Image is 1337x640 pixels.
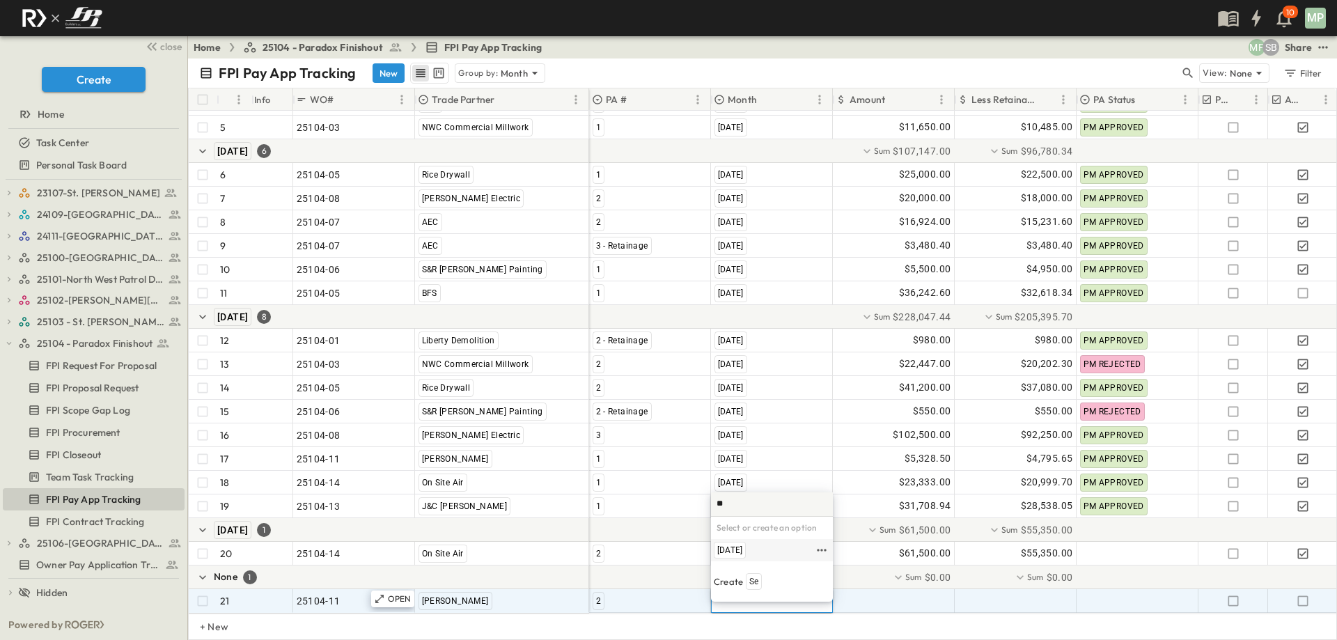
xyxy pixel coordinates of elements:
[422,478,464,487] span: On Site Air
[393,91,410,108] button: Menu
[220,286,227,300] p: 11
[3,555,182,575] a: Owner Pay Application Tracking
[18,183,182,203] a: 23107-St. [PERSON_NAME]
[596,478,601,487] span: 1
[596,430,601,440] span: 3
[596,383,601,393] span: 2
[263,40,383,54] span: 25104 - Paradox Finishout
[893,427,951,443] span: $102,500.00
[3,289,185,311] div: 25102-Christ The Redeemer Anglican Churchtest
[422,194,521,203] span: [PERSON_NAME] Electric
[373,63,405,83] button: New
[220,263,230,276] p: 10
[37,186,160,200] span: 23107-St. [PERSON_NAME]
[3,554,185,576] div: Owner Pay Application Trackingtest
[18,226,182,246] a: 24111-[GEOGRAPHIC_DATA]
[18,312,182,331] a: 25103 - St. [PERSON_NAME] Phase 2
[220,215,226,229] p: 8
[220,428,229,442] p: 16
[3,400,182,420] a: FPI Scope Gap Log
[899,285,951,301] span: $36,242.60
[430,65,447,81] button: kanban view
[3,510,185,533] div: FPI Contract Trackingtest
[297,120,341,134] span: 25104-03
[1084,170,1144,180] span: PM APPROVED
[257,310,271,324] div: 8
[297,594,341,608] span: 25104-11
[3,104,182,124] a: Home
[46,515,145,529] span: FPI Contract Tracking
[220,381,229,395] p: 14
[718,478,744,487] span: [DATE]
[220,452,228,466] p: 17
[718,288,744,298] span: [DATE]
[36,158,127,172] span: Personal Task Board
[297,286,341,300] span: 25104-05
[18,248,182,267] a: 25100-Vanguard Prep School
[297,263,341,276] span: 25104-06
[1084,123,1144,132] span: PM APPROVED
[1021,356,1073,372] span: $20,202.30
[1026,261,1073,277] span: $4,950.00
[220,168,226,182] p: 6
[1084,288,1144,298] span: PM APPROVED
[1026,237,1073,253] span: $3,480.40
[297,476,341,490] span: 25104-14
[3,399,185,421] div: FPI Scope Gap Logtest
[3,421,185,444] div: FPI Procurementtest
[422,359,529,369] span: NWC Commercial Millwork
[899,166,951,182] span: $25,000.00
[3,311,185,333] div: 25103 - St. [PERSON_NAME] Phase 2test
[1027,571,1044,583] p: Sum
[3,423,182,442] a: FPI Procurement
[718,170,744,180] span: [DATE]
[899,356,951,372] span: $22,447.00
[879,524,896,536] p: Sum
[1084,336,1144,345] span: PM APPROVED
[257,523,271,537] div: 1
[1237,92,1252,107] button: Sort
[46,492,141,506] span: FPI Pay App Tracking
[1315,39,1331,56] button: test
[1084,194,1144,203] span: PM APPROVED
[1262,39,1279,56] div: Sterling Barnett (sterling@fpibuilders.com)
[933,91,950,108] button: Menu
[37,315,164,329] span: 25103 - St. [PERSON_NAME] Phase 2
[217,88,251,111] div: #
[422,336,495,345] span: Liberty Demolition
[36,558,159,572] span: Owner Pay Application Tracking
[497,92,513,107] button: Sort
[18,290,182,310] a: 25102-Christ The Redeemer Anglican Church
[220,476,229,490] p: 18
[422,549,464,559] span: On Site Air
[596,265,601,274] span: 1
[1021,166,1073,182] span: $22,500.00
[458,66,498,80] p: Group by:
[1318,91,1334,108] button: Menu
[425,40,542,54] a: FPI Pay App Tracking
[905,237,951,253] span: $3,480.40
[37,293,164,307] span: 25102-Christ The Redeemer Anglican Church
[422,407,543,416] span: S&R [PERSON_NAME] Painting
[3,356,182,375] a: FPI Request For Proposal
[1283,65,1322,81] div: Filter
[1035,332,1073,348] span: $980.00
[1177,91,1194,108] button: Menu
[596,501,601,511] span: 1
[219,63,356,83] p: FPI Pay App Tracking
[596,241,648,251] span: 3 - Retainage
[18,270,182,289] a: 25101-North West Patrol Division
[422,288,437,298] span: BFS
[718,407,744,416] span: [DATE]
[1285,40,1312,54] div: Share
[596,454,601,464] span: 1
[749,576,758,587] span: Se
[1215,93,1234,107] p: PE Expecting
[46,359,157,373] span: FPI Request For Proposal
[596,596,601,606] span: 2
[1084,501,1144,511] span: PM APPROVED
[893,310,951,324] span: $228,047.44
[760,92,775,107] button: Sort
[251,88,293,111] div: Info
[46,448,101,462] span: FPI Closeout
